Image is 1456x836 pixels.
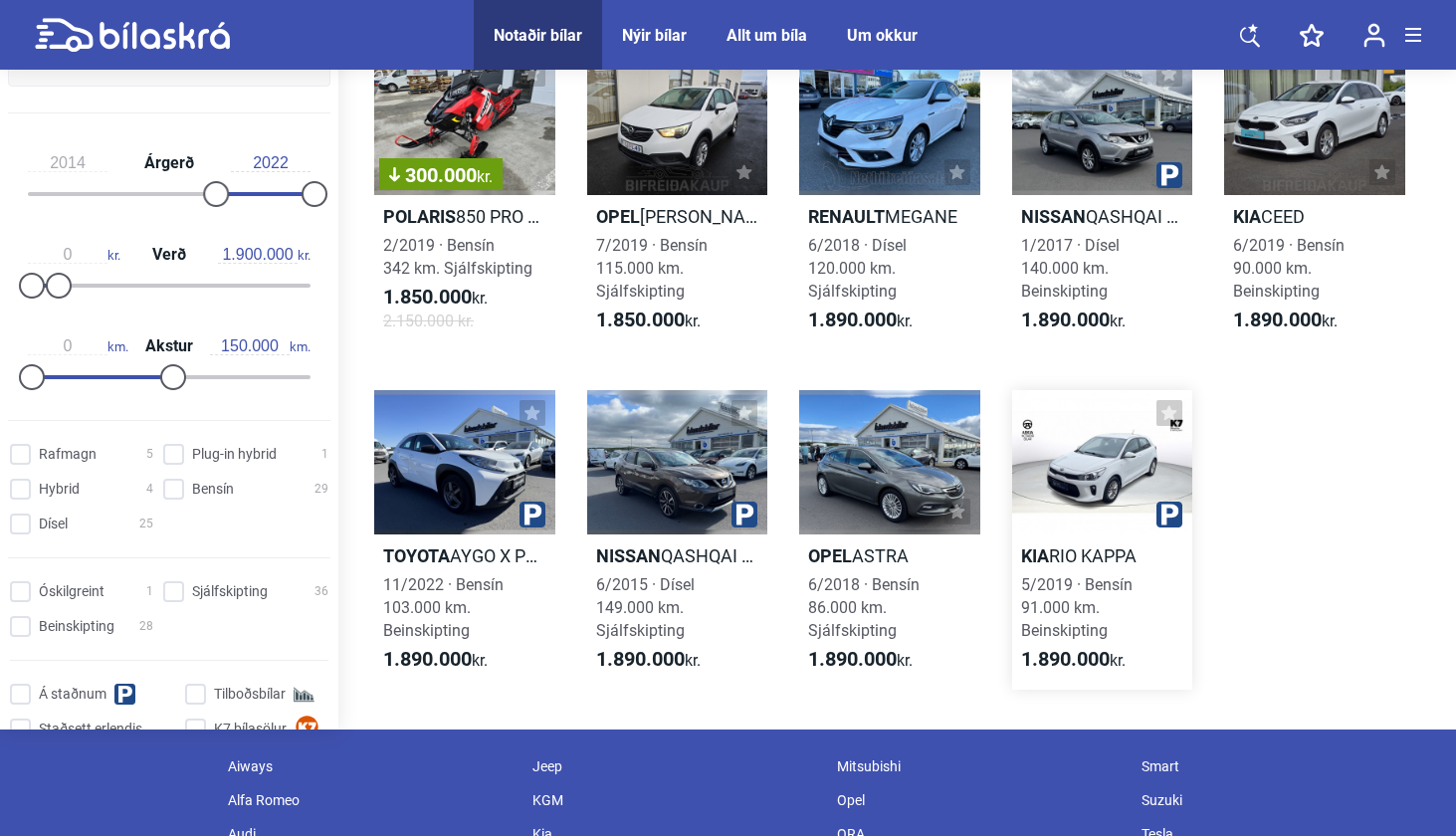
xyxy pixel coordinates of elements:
[374,51,555,350] a: 300.000kr.Polaris850 PRO RMK 155 PIDD AXYS2/2019 · Bensín342 km. Sjálfskipting1.850.000kr.2.150.0...
[39,684,106,705] span: Á staðnum
[596,206,640,227] b: Opel
[1021,236,1120,301] span: 1/2017 · Dísel 140.000 km. Beinskipting
[389,165,493,185] span: 300.000
[494,26,582,45] a: Notaðir bílar
[218,749,522,783] div: Aiways
[1021,309,1126,332] span: kr.
[587,51,768,350] a: Opel[PERSON_NAME] X7/2019 · Bensín115.000 km. Sjálfskipting1.850.000kr.
[808,309,913,332] span: kr.
[827,749,1132,783] div: Mitsubishi
[1233,236,1345,301] span: 6/2019 · Bensín 90.000 km. Beinskipting
[596,309,701,332] span: kr.
[847,26,918,45] a: Um okkur
[727,26,807,45] a: Allt um bíla
[1021,648,1126,672] span: kr.
[39,581,104,602] span: Óskilgreint
[799,544,980,567] h2: ASTRA
[1363,23,1385,48] img: user-login.svg
[596,545,661,566] b: Nissan
[1021,206,1086,227] b: Nissan
[383,647,472,671] b: 1.890.000
[808,308,897,331] b: 1.890.000
[522,783,827,817] div: KGM
[1021,545,1049,566] b: Kia
[374,390,555,690] a: ToyotaAYGO X PLAY11/2022 · Bensín103.000 km. Beinskipting1.890.000kr.
[596,236,708,301] span: 7/2019 · Bensín 115.000 km. Sjálfskipting
[1012,51,1193,350] a: NissanQASHQAI ACENTA1/2017 · Dísel140.000 km. Beinskipting1.890.000kr.
[383,310,474,332] span: 2.150.000 kr.
[314,581,328,602] span: 36
[383,285,472,309] b: 1.850.000
[799,205,980,228] h2: MEGANE
[139,514,153,534] span: 25
[383,236,532,278] span: 2/2019 · Bensín 342 km. Sjálfskipting
[1021,575,1133,640] span: 5/2019 · Bensín 91.000 km. Beinskipting
[146,479,153,500] span: 4
[731,502,757,527] img: parking.png
[39,616,114,637] span: Beinskipting
[1224,205,1405,228] h2: CEED
[808,545,852,566] b: Opel
[383,206,456,227] b: Polaris
[1233,206,1261,227] b: Kia
[1132,749,1436,783] div: Smart
[622,26,687,45] div: Nýir bílar
[1012,544,1193,567] h2: RIO KAPPA
[383,286,488,310] span: kr.
[146,444,153,465] span: 5
[799,51,980,350] a: RenaultMEGANE6/2018 · Dísel120.000 km. Sjálfskipting1.890.000kr.
[1156,162,1182,188] img: parking.png
[218,246,311,264] span: kr.
[827,783,1132,817] div: Opel
[383,545,450,566] b: Toyota
[1233,308,1322,331] b: 1.890.000
[383,648,488,672] span: kr.
[799,390,980,690] a: OpelASTRA6/2018 · Bensín86.000 km. Sjálfskipting1.890.000kr.
[140,338,198,354] span: Akstur
[383,575,504,640] span: 11/2022 · Bensín 103.000 km. Beinskipting
[1021,308,1110,331] b: 1.890.000
[522,749,827,783] div: Jeep
[139,616,153,637] span: 28
[808,206,885,227] b: Renault
[314,479,328,500] span: 29
[808,236,907,301] span: 6/2018 · Dísel 120.000 km. Sjálfskipting
[587,390,768,690] a: NissanQASHQAI TEKNA6/2015 · Dísel149.000 km. Sjálfskipting1.890.000kr.
[596,647,685,671] b: 1.890.000
[587,544,768,567] h2: QASHQAI TEKNA
[139,155,199,171] span: Árgerð
[520,502,545,527] img: parking.png
[146,581,153,602] span: 1
[192,581,268,602] span: Sjálfskipting
[596,308,685,331] b: 1.850.000
[192,479,234,500] span: Bensín
[218,783,522,817] div: Alfa Romeo
[321,444,328,465] span: 1
[1012,205,1193,228] h2: QASHQAI ACENTA
[477,167,493,186] span: kr.
[192,444,277,465] span: Plug-in hybrid
[596,648,701,672] span: kr.
[39,479,80,500] span: Hybrid
[210,337,311,355] span: km.
[808,647,897,671] b: 1.890.000
[808,648,913,672] span: kr.
[1132,783,1436,817] div: Suzuki
[39,719,142,739] span: Staðsett erlendis
[28,337,128,355] span: km.
[214,684,286,705] span: Tilboðsbílar
[808,575,920,640] span: 6/2018 · Bensín 86.000 km. Sjálfskipting
[374,544,555,567] h2: AYGO X PLAY
[1233,309,1338,332] span: kr.
[214,719,287,739] span: K7 bílasölur
[374,205,555,228] h2: 850 PRO RMK 155 PIDD AXYS
[1224,51,1405,350] a: KiaCEED6/2019 · Bensín90.000 km. Beinskipting1.890.000kr.
[1012,390,1193,690] a: KiaRIO KAPPA5/2019 · Bensín91.000 km. Beinskipting1.890.000kr.
[39,514,68,534] span: Dísel
[147,247,191,263] span: Verð
[39,444,97,465] span: Rafmagn
[587,205,768,228] h2: [PERSON_NAME] X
